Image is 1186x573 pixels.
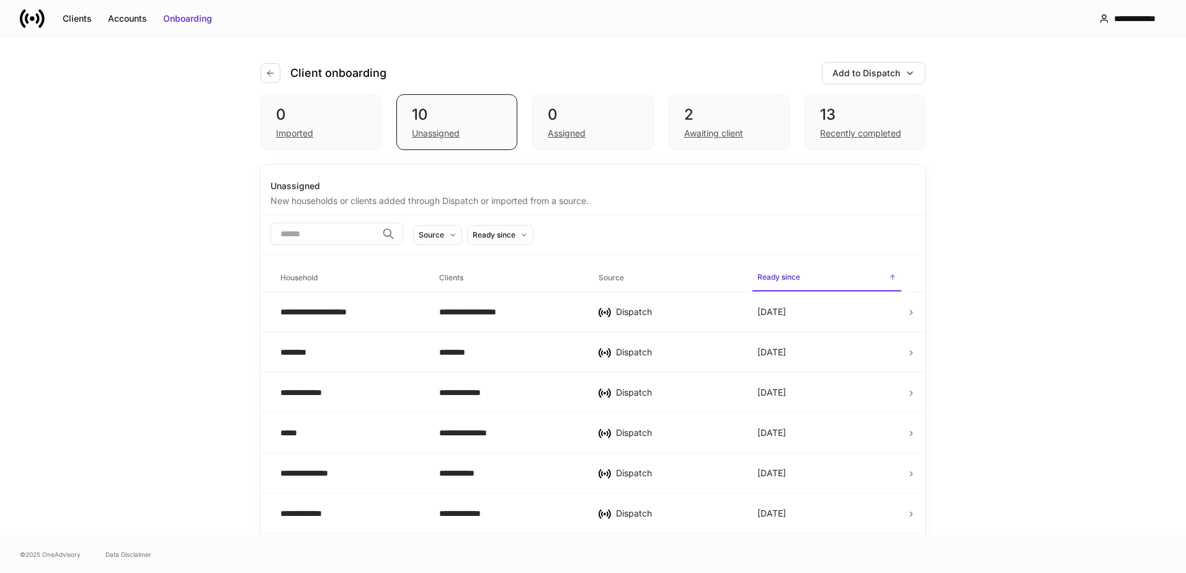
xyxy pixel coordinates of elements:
[413,225,462,245] button: Source
[105,549,151,559] a: Data Disclaimer
[822,62,925,84] button: Add to Dispatch
[616,427,738,439] div: Dispatch
[548,127,586,140] div: Assigned
[100,9,155,29] button: Accounts
[412,127,460,140] div: Unassigned
[276,105,366,125] div: 0
[63,12,92,25] div: Clients
[270,192,916,207] div: New households or clients added through Dispatch or imported from a source.
[616,346,738,358] div: Dispatch
[275,265,424,291] span: Household
[684,105,774,125] div: 2
[261,94,381,150] div: 0Imported
[270,180,916,192] div: Unassigned
[467,225,533,245] button: Ready since
[280,272,318,283] h6: Household
[20,549,81,559] span: © 2025 OneAdvisory
[473,229,515,241] div: Ready since
[669,94,790,150] div: 2Awaiting client
[820,105,910,125] div: 13
[757,306,786,318] p: [DATE]
[439,272,463,283] h6: Clients
[155,9,220,29] button: Onboarding
[616,386,738,399] div: Dispatch
[599,272,624,283] h6: Source
[757,271,800,283] h6: Ready since
[757,386,786,399] p: [DATE]
[108,12,147,25] div: Accounts
[805,94,925,150] div: 13Recently completed
[684,127,743,140] div: Awaiting client
[419,229,444,241] div: Source
[757,507,786,520] p: [DATE]
[757,427,786,439] p: [DATE]
[594,265,742,291] span: Source
[616,306,738,318] div: Dispatch
[276,127,313,140] div: Imported
[55,9,100,29] button: Clients
[820,127,901,140] div: Recently completed
[412,105,502,125] div: 10
[163,12,212,25] div: Onboarding
[548,105,638,125] div: 0
[616,467,738,479] div: Dispatch
[616,507,738,520] div: Dispatch
[752,265,901,291] span: Ready since
[757,467,786,479] p: [DATE]
[396,94,517,150] div: 10Unassigned
[757,346,786,358] p: [DATE]
[290,66,386,81] h4: Client onboarding
[532,94,653,150] div: 0Assigned
[832,67,900,79] div: Add to Dispatch
[434,265,583,291] span: Clients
